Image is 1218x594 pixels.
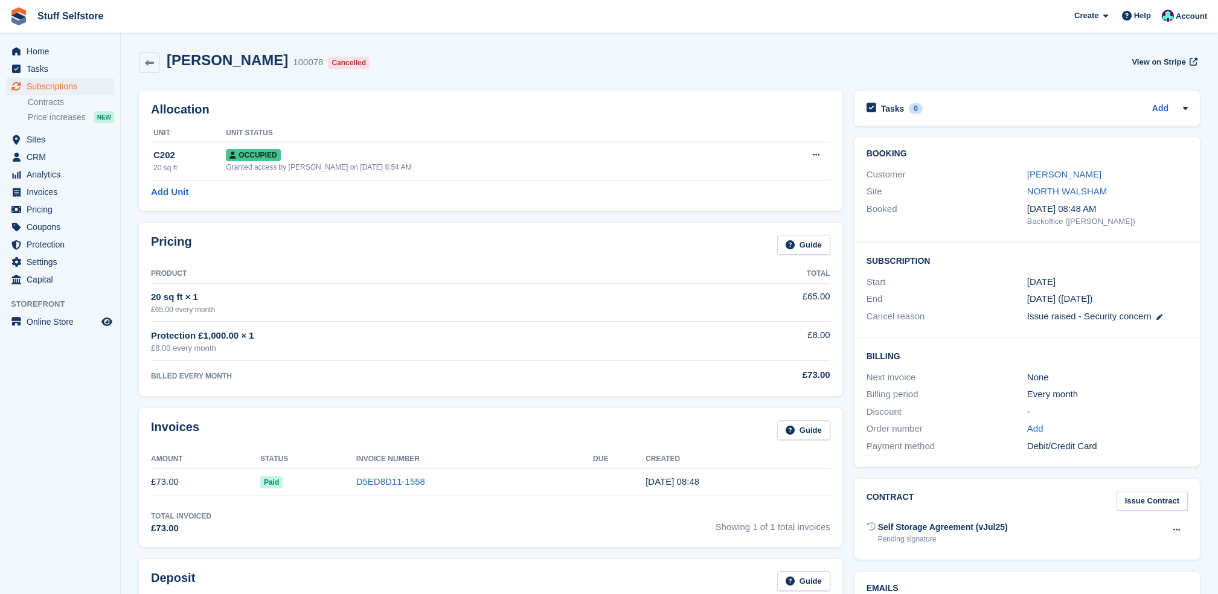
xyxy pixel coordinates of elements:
a: Guide [777,235,830,255]
span: Paid [260,476,283,488]
a: menu [6,43,114,60]
th: Product [151,264,686,284]
a: menu [6,219,114,235]
th: Unit [151,124,226,143]
div: Payment method [867,439,1027,453]
th: Due [593,450,646,469]
div: Billing period [867,388,1027,401]
span: Occupied [226,149,280,161]
h2: Booking [867,149,1188,159]
h2: Allocation [151,103,830,117]
a: NORTH WALSHAM [1027,186,1107,196]
span: Storefront [11,298,120,310]
time: 2025-08-06 07:48:49 UTC [646,476,699,487]
div: Booked [867,202,1027,228]
div: Discount [867,405,1027,419]
th: Created [646,450,830,469]
a: Price increases NEW [28,110,114,124]
div: 100078 [293,56,323,69]
td: £65.00 [686,283,830,321]
span: Create [1074,10,1098,22]
div: 20 sq ft × 1 [151,290,686,304]
a: menu [6,60,114,77]
div: [DATE] 08:48 AM [1027,202,1188,216]
th: Status [260,450,356,469]
td: £73.00 [151,468,260,496]
span: CRM [27,148,99,165]
div: End [867,292,1027,306]
div: Granted access by [PERSON_NAME] on [DATE] 8:54 AM [226,162,757,173]
h2: Contract [867,491,914,511]
span: Subscriptions [27,78,99,95]
h2: Pricing [151,235,192,255]
div: None [1027,371,1188,385]
a: menu [6,254,114,270]
div: Order number [867,422,1027,436]
span: Sites [27,131,99,148]
a: menu [6,271,114,288]
a: Add Unit [151,185,188,199]
h2: Subscription [867,254,1188,266]
th: Unit Status [226,124,757,143]
span: Issue raised - Security concern [1027,311,1152,321]
a: [PERSON_NAME] [1027,169,1101,179]
a: Add [1027,422,1043,436]
a: Issue Contract [1117,491,1188,511]
div: NEW [94,111,114,123]
span: View on Stripe [1132,56,1185,68]
a: Contracts [28,97,114,108]
span: Pricing [27,201,99,218]
div: £65.00 every month [151,304,686,315]
a: menu [6,78,114,95]
div: Every month [1027,388,1188,401]
div: Customer [867,168,1027,182]
div: Self Storage Agreement (vJul25) [878,521,1008,534]
span: Tasks [27,60,99,77]
div: C202 [153,148,226,162]
h2: Billing [867,350,1188,362]
span: Showing 1 of 1 total invoices [716,511,830,535]
div: 20 sq ft [153,162,226,173]
img: Simon Gardner [1162,10,1174,22]
h2: [PERSON_NAME] [167,52,288,68]
h2: Tasks [881,103,905,114]
a: Preview store [100,315,114,329]
th: Amount [151,450,260,469]
a: menu [6,148,114,165]
span: Online Store [27,313,99,330]
div: Protection £1,000.00 × 1 [151,329,686,343]
div: £73.00 [686,368,830,382]
span: Price increases [28,112,86,123]
a: Stuff Selfstore [33,6,108,26]
time: 2025-08-05 23:00:00 UTC [1027,275,1056,289]
h2: Emails [867,584,1188,593]
div: Cancel reason [867,310,1027,324]
div: Start [867,275,1027,289]
span: Capital [27,271,99,288]
div: Cancelled [328,57,370,69]
span: Settings [27,254,99,270]
div: Debit/Credit Card [1027,439,1188,453]
a: menu [6,313,114,330]
div: Backoffice ([PERSON_NAME]) [1027,216,1188,228]
a: menu [6,201,114,218]
span: Analytics [27,166,99,183]
span: Account [1176,10,1207,22]
img: stora-icon-8386f47178a22dfd0bd8f6a31ec36ba5ce8667c1dd55bd0f319d3a0aa187defe.svg [10,7,28,25]
div: - [1027,405,1188,419]
span: Protection [27,236,99,253]
div: £73.00 [151,522,211,535]
a: Guide [777,420,830,440]
th: Invoice Number [356,450,593,469]
div: BILLED EVERY MONTH [151,371,686,382]
div: Total Invoiced [151,511,211,522]
span: Coupons [27,219,99,235]
a: menu [6,236,114,253]
a: menu [6,184,114,200]
a: menu [6,166,114,183]
a: View on Stripe [1127,52,1200,72]
div: Site [867,185,1027,199]
span: [DATE] ([DATE]) [1027,293,1093,304]
div: £8.00 every month [151,342,686,354]
a: Guide [777,571,830,591]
